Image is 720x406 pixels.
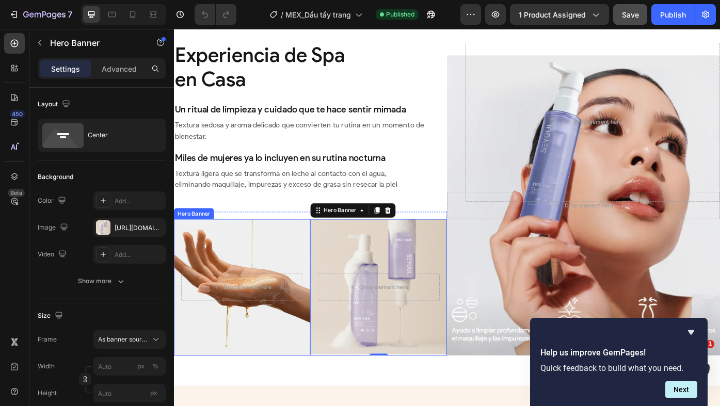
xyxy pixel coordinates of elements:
div: Center [88,123,151,147]
div: Help us improve GemPages! [540,326,697,398]
div: Drop element here [56,289,111,297]
button: Publish [651,4,695,25]
label: Height [38,388,57,398]
div: Show more [78,276,126,286]
button: 1 product assigned [510,4,609,25]
span: Save [622,10,639,19]
button: 7 [4,4,77,25]
button: Next question [665,381,697,398]
span: 1 product assigned [519,9,586,20]
p: Quick feedback to build what you need. [540,363,697,373]
div: Video [38,248,69,262]
div: Color [38,194,68,208]
p: Hero Banner [50,37,138,49]
div: Drop element here [443,196,498,204]
div: 450 [10,110,25,118]
p: Advanced [102,63,137,74]
div: Drop element here [211,289,266,297]
button: Hide survey [685,326,697,338]
button: % [135,360,147,372]
iframe: Design area [174,29,720,406]
div: Publish [660,9,686,20]
h2: Help us improve GemPages! [540,347,697,359]
input: px% [93,357,166,376]
input: px [93,384,166,402]
div: Add... [115,250,163,259]
div: Undo/Redo [195,4,236,25]
div: Image [38,221,70,235]
div: % [152,362,158,371]
div: [URL][DOMAIN_NAME] [115,223,163,233]
div: Add... [115,197,163,206]
div: Background [38,172,73,182]
span: / [281,9,283,20]
div: Layout [38,98,72,111]
span: MEX_Dầu tẩy trang [285,9,351,20]
div: Size [38,309,65,323]
div: Drop element here [454,102,508,110]
label: Frame [38,335,57,344]
p: Settings [51,63,80,74]
span: As banner source [98,335,149,344]
div: Hero Banner [2,205,43,214]
label: Width [38,362,55,371]
div: Hero Banner [168,201,209,210]
div: px [137,362,145,371]
p: 7 [68,8,72,21]
span: 1 [706,340,714,348]
button: As banner source [93,330,166,349]
button: Save [613,4,647,25]
button: px [149,360,162,372]
button: Show more [38,272,166,290]
span: px [150,389,157,397]
div: Beta [8,189,25,197]
span: Published [386,10,414,19]
div: Background Image [155,216,310,370]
